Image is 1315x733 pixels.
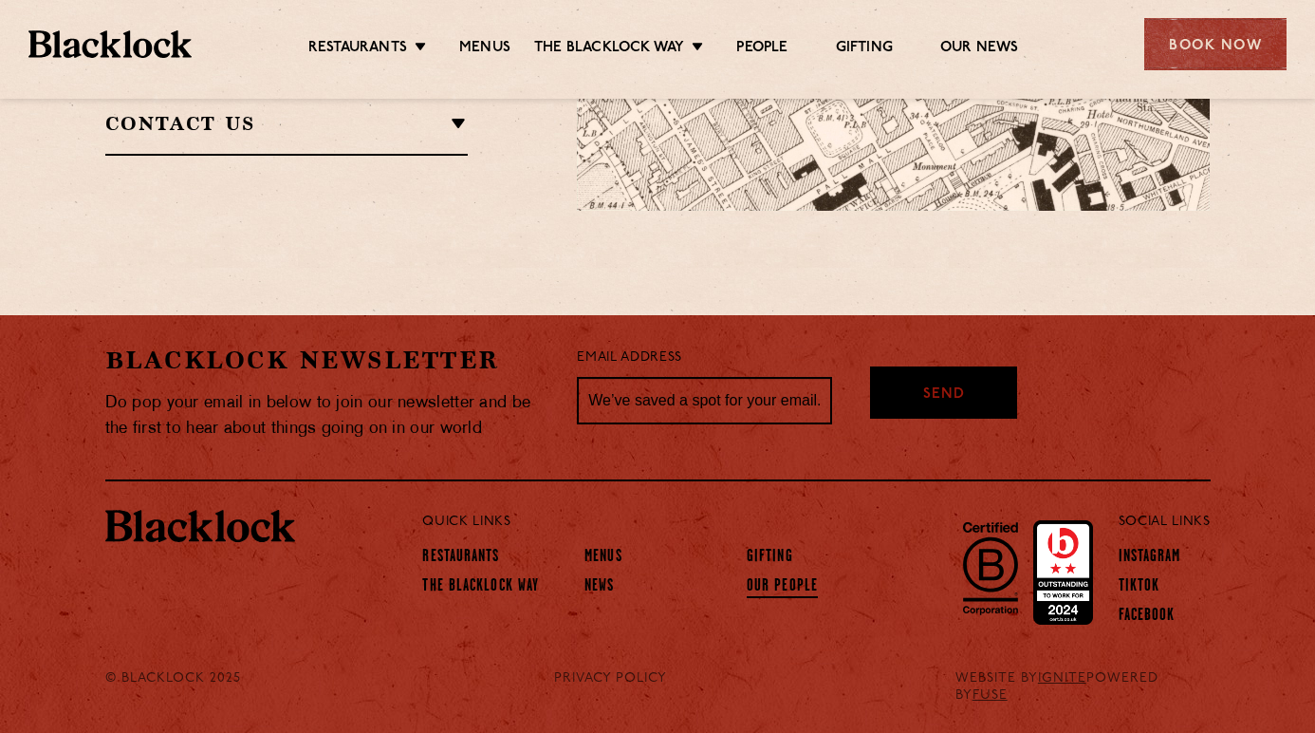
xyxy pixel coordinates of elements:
[923,385,965,406] span: Send
[836,39,893,60] a: Gifting
[1119,577,1160,598] a: TikTok
[1119,548,1181,569] a: Instagram
[1119,607,1176,628] a: Facebook
[747,548,793,569] a: Gifting
[952,511,1029,625] img: B-Corp-Logo-Black-RGB.svg
[747,577,818,598] a: Our People
[584,548,622,569] a: Menus
[577,377,832,424] input: We’ve saved a spot for your email...
[105,510,295,542] img: BL_Textured_Logo-footer-cropped.svg
[941,670,1225,705] div: WEBSITE BY POWERED BY
[91,670,280,705] div: © Blacklock 2025
[1119,510,1211,535] p: Social Links
[554,670,667,687] a: PRIVACY POLICY
[1038,671,1086,686] a: IGNITE
[105,390,549,442] p: Do pop your email in below to join our newsletter and be the first to hear about things going on ...
[422,577,539,598] a: The Blacklock Way
[736,39,787,60] a: People
[105,344,549,377] h2: Blacklock Newsletter
[972,688,1008,703] a: FUSE
[1033,520,1093,625] img: Accred_2023_2star.png
[940,39,1019,60] a: Our News
[28,30,192,58] img: BL_Textured_Logo-footer-cropped.svg
[422,548,499,569] a: Restaurants
[422,510,1055,535] p: Quick Links
[105,112,469,135] h2: Contact Us
[1144,18,1287,70] div: Book Now
[968,34,1233,212] img: svg%3E
[534,39,684,60] a: The Blacklock Way
[308,39,407,60] a: Restaurants
[459,39,510,60] a: Menus
[577,348,681,369] label: Email Address
[584,577,614,598] a: News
